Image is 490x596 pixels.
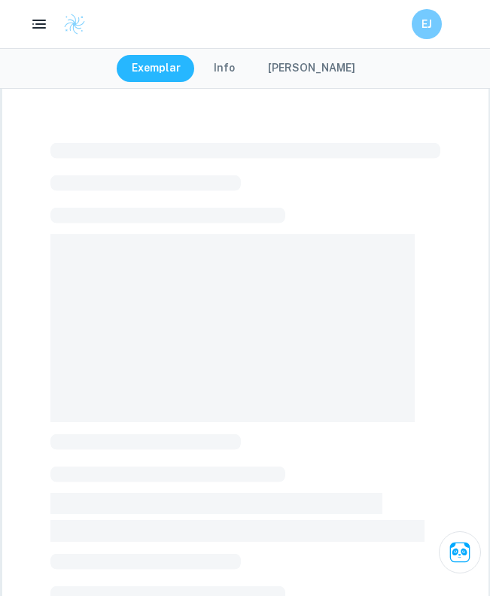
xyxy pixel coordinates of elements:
[418,16,436,32] h6: EJ
[54,13,86,35] a: Clastify logo
[253,55,370,82] button: [PERSON_NAME]
[412,9,442,39] button: EJ
[439,531,481,573] button: Ask Clai
[117,55,196,82] button: Exemplar
[63,13,86,35] img: Clastify logo
[199,55,250,82] button: Info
